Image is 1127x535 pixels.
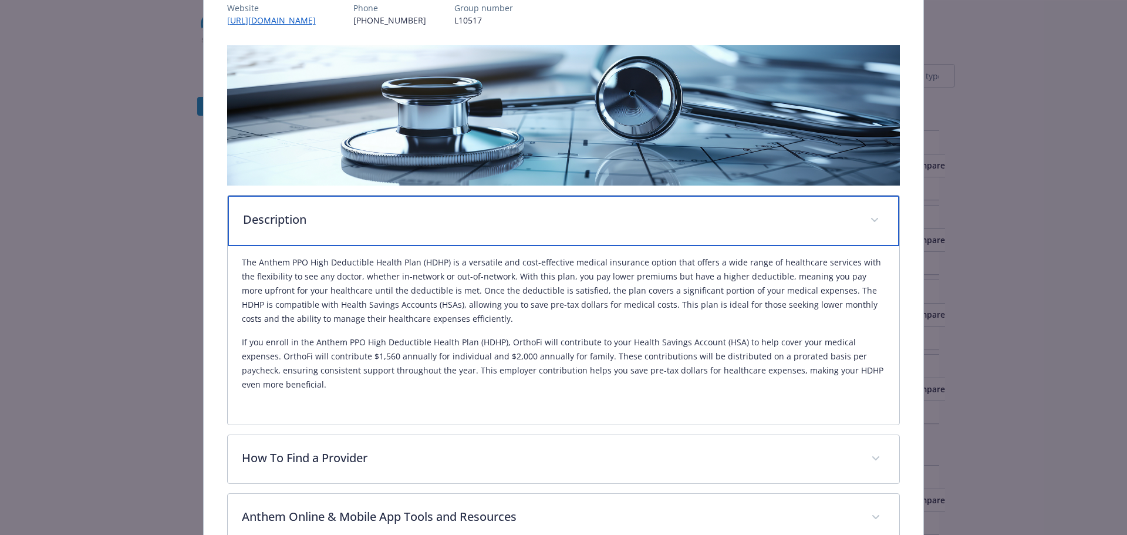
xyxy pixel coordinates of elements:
p: The Anthem PPO High Deductible Health Plan (HDHP) is a versatile and cost-effective medical insur... [242,255,886,326]
p: Website [227,2,325,14]
a: [URL][DOMAIN_NAME] [227,15,325,26]
p: Description [243,211,856,228]
p: Group number [454,2,513,14]
p: L10517 [454,14,513,26]
img: banner [227,45,900,186]
p: If you enroll in the Anthem PPO High Deductible Health Plan (HDHP), OrthoFi will contribute to yo... [242,335,886,392]
div: Description [228,246,900,425]
p: Phone [353,2,426,14]
div: How To Find a Provider [228,435,900,483]
p: Anthem Online & Mobile App Tools and Resources [242,508,858,526]
div: Description [228,196,900,246]
p: [PHONE_NUMBER] [353,14,426,26]
p: How To Find a Provider [242,449,858,467]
